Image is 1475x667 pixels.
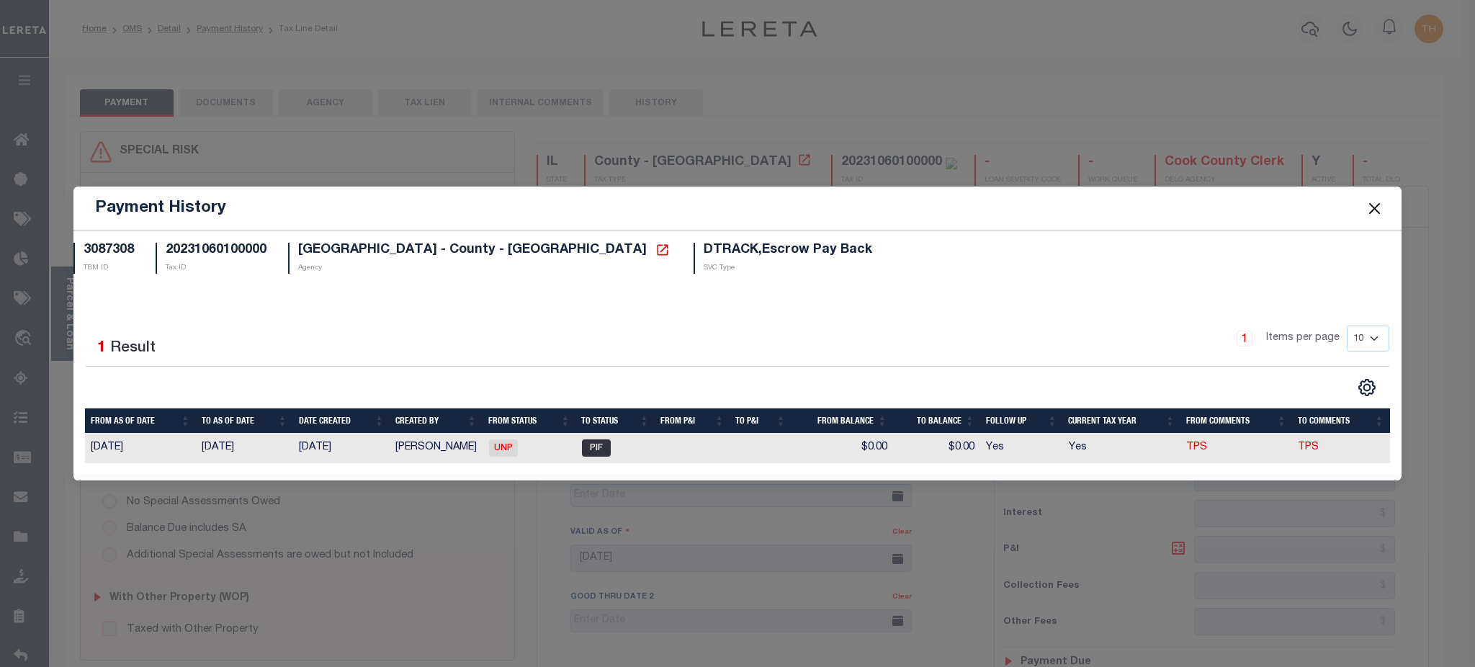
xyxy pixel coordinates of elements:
th: From As of Date: activate to sort column ascending [85,408,196,434]
span: Items per page [1266,331,1340,346]
th: From P&I: activate to sort column ascending [655,408,730,434]
p: Tax ID [166,263,266,274]
span: 1 [97,341,106,356]
th: From Balance: activate to sort column ascending [792,408,893,434]
td: Yes [1063,434,1181,463]
th: Created By: activate to sort column ascending [390,408,483,434]
td: [DATE] [85,434,196,463]
th: Date Created: activate to sort column ascending [293,408,390,434]
th: Follow Up: activate to sort column ascending [980,408,1063,434]
th: From Comments: activate to sort column ascending [1180,408,1292,434]
span: UNP [489,439,518,457]
button: Close [1365,199,1384,218]
td: Yes [980,434,1062,463]
h5: 3087308 [84,243,134,259]
label: Result [110,337,156,360]
td: $0.00 [893,434,980,463]
td: [DATE] [196,434,293,463]
th: To Comments: activate to sort column ascending [1292,408,1390,434]
a: 1 [1237,331,1252,346]
h5: Payment History [95,198,226,218]
p: TBM ID [84,263,134,274]
th: To As of Date: activate to sort column ascending [196,408,293,434]
td: [PERSON_NAME] [390,434,483,463]
a: TPS [1298,442,1319,452]
th: To Balance: activate to sort column ascending [892,408,980,434]
th: Current Tax Year: activate to sort column ascending [1062,408,1180,434]
span: [GEOGRAPHIC_DATA] - County - [GEOGRAPHIC_DATA] [298,243,647,256]
h5: DTRACK,Escrow Pay Back [704,243,872,259]
th: To P&I: activate to sort column ascending [730,408,791,434]
span: PIF [582,439,611,457]
th: From Status: activate to sort column ascending [483,408,576,434]
p: SVC Type [704,263,872,274]
td: [DATE] [293,434,390,463]
p: Agency [298,263,672,274]
th: To Status: activate to sort column ascending [575,408,654,434]
h5: 20231060100000 [166,243,266,259]
a: TPS [1186,442,1207,452]
td: $0.00 [792,434,893,463]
